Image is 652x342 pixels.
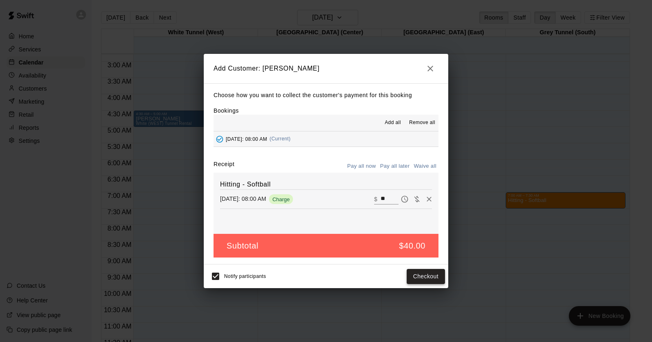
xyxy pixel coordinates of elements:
span: (Current) [270,136,291,142]
button: Pay all now [345,160,378,173]
button: Remove all [406,116,438,129]
button: Checkout [407,269,445,284]
span: Waive payment [411,195,423,202]
button: Added - Collect Payment [214,133,226,145]
button: Waive all [412,160,438,173]
span: Pay later [399,195,411,202]
button: Pay all later [378,160,412,173]
button: Remove [423,193,435,205]
h2: Add Customer: [PERSON_NAME] [204,54,448,83]
p: Choose how you want to collect the customer's payment for this booking [214,90,438,100]
span: Charge [269,196,293,202]
label: Bookings [214,107,239,114]
span: [DATE]: 08:00 AM [226,136,267,142]
h6: Hitting - Softball [220,179,432,190]
label: Receipt [214,160,234,173]
span: Add all [385,119,401,127]
button: Added - Collect Payment[DATE]: 08:00 AM(Current) [214,131,438,147]
span: Notify participants [224,274,266,280]
p: [DATE]: 08:00 AM [220,195,266,203]
span: Remove all [409,119,435,127]
button: Add all [380,116,406,129]
h5: $40.00 [399,240,425,251]
h5: Subtotal [227,240,258,251]
p: $ [374,195,377,203]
